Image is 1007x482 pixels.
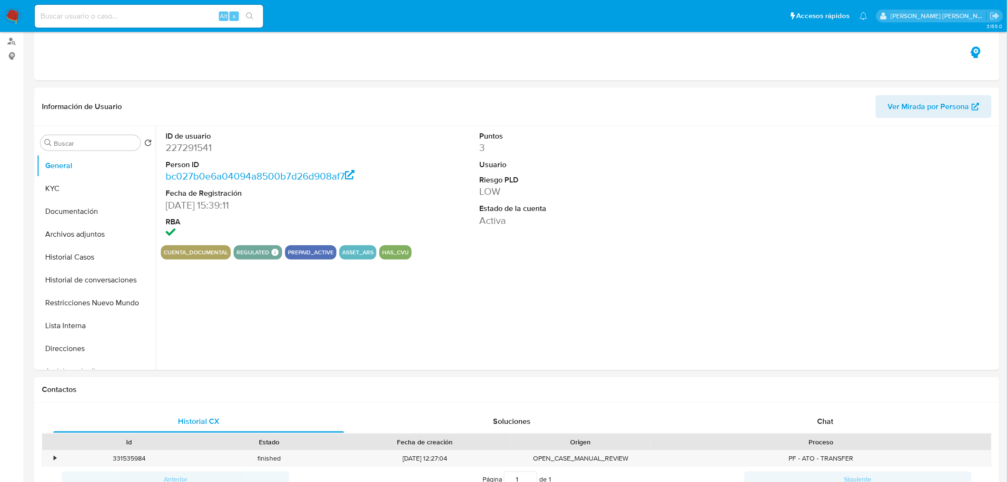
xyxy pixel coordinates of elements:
dt: RBA [166,217,365,227]
dd: Activa [479,214,679,227]
div: Estado [206,437,332,447]
span: 3.155.0 [987,22,1002,30]
span: Chat [818,416,834,427]
button: regulated [237,251,269,254]
a: bc027b0e6a04094a8500b7d26d908af7 [166,169,355,183]
h1: Contactos [42,385,992,394]
input: Buscar [54,139,137,148]
div: Origen [517,437,644,447]
button: has_cvu [382,251,409,254]
button: Restricciones Nuevo Mundo [37,291,156,314]
button: Documentación [37,200,156,223]
dd: 227291541 [166,141,365,154]
span: Accesos rápidos [797,11,850,21]
div: 331535984 [59,451,199,466]
div: [DATE] 12:27:04 [339,451,511,466]
button: cuenta_documental [164,251,228,254]
div: finished [199,451,339,466]
dt: ID de usuario [166,131,365,141]
div: • [54,454,56,463]
dt: Fecha de Registración [166,188,365,199]
div: Fecha de creación [346,437,504,447]
button: asset_ars [342,251,374,254]
span: Soluciones [494,416,531,427]
dt: Estado de la cuenta [479,203,679,214]
p: roberto.munoz@mercadolibre.com [891,11,987,20]
button: Ver Mirada por Persona [876,95,992,118]
span: Alt [220,11,227,20]
div: PF - ATO - TRANSFER [651,451,991,466]
button: Historial Casos [37,246,156,269]
div: Id [66,437,192,447]
button: prepaid_active [288,251,334,254]
div: OPEN_CASE_MANUAL_REVIEW [511,451,651,466]
dt: Puntos [479,131,679,141]
button: Buscar [44,139,52,147]
button: search-icon [240,10,259,23]
dt: Person ID [166,160,365,170]
dd: LOW [479,185,679,198]
dd: [DATE] 15:39:11 [166,199,365,212]
button: Lista Interna [37,314,156,337]
button: Anticipos de dinero [37,360,156,383]
dt: Riesgo PLD [479,175,679,185]
button: KYC [37,177,156,200]
button: Historial de conversaciones [37,269,156,291]
span: s [233,11,236,20]
button: Volver al orden por defecto [144,139,152,150]
button: General [37,154,156,177]
div: Proceso [657,437,985,447]
dd: 3 [479,141,679,154]
input: Buscar usuario o caso... [35,10,263,22]
button: Archivos adjuntos [37,223,156,246]
a: Notificaciones [859,12,868,20]
h1: Información de Usuario [42,102,122,111]
button: Direcciones [37,337,156,360]
dt: Usuario [479,160,679,170]
span: Historial CX [178,416,219,427]
span: Ver Mirada por Persona [888,95,969,118]
a: Salir [990,11,1000,21]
